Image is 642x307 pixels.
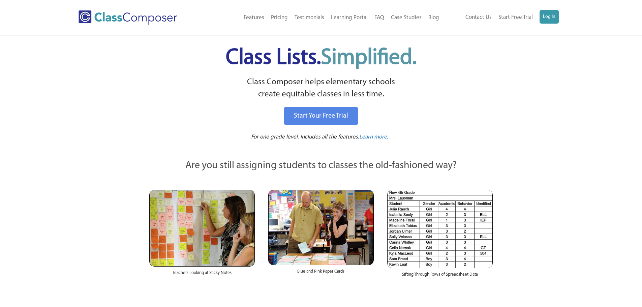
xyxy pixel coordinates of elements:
a: Features [240,10,268,25]
img: Teachers Looking at Sticky Notes [149,190,255,267]
img: Class Composer [79,10,177,25]
nav: Header Menu [205,10,442,25]
a: Case Studies [388,10,425,25]
a: Learning Portal [328,10,371,25]
a: Testimonials [291,10,328,25]
div: Blue and Pink Paper Cards [268,265,374,281]
img: Blue and Pink Paper Cards [268,190,374,265]
p: Are you still assigning students to classes the old-fashioned way? [149,158,493,173]
div: Teachers Looking at Sticky Notes [149,267,255,283]
a: Pricing [268,10,291,25]
a: Contact Us [462,10,495,25]
p: Class Composer helps elementary schools create equitable classes in less time. [148,76,494,101]
a: FAQ [371,10,388,25]
span: Start Your Free Trial [294,113,348,119]
span: Simplified. [321,47,417,69]
span: For one grade level. Includes all the features. [251,134,359,140]
span: Learn more. [359,134,388,140]
nav: Header Menu [442,10,559,25]
a: Start Free Trial [495,10,536,25]
a: Log In [540,10,559,24]
img: Spreadsheets [387,190,493,268]
div: Sifting Through Rows of Spreadsheet Data [387,268,493,284]
span: Class Lists. [226,47,417,69]
a: Start Your Free Trial [284,107,358,125]
a: Learn more. [359,133,388,142]
a: Blog [425,10,442,25]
